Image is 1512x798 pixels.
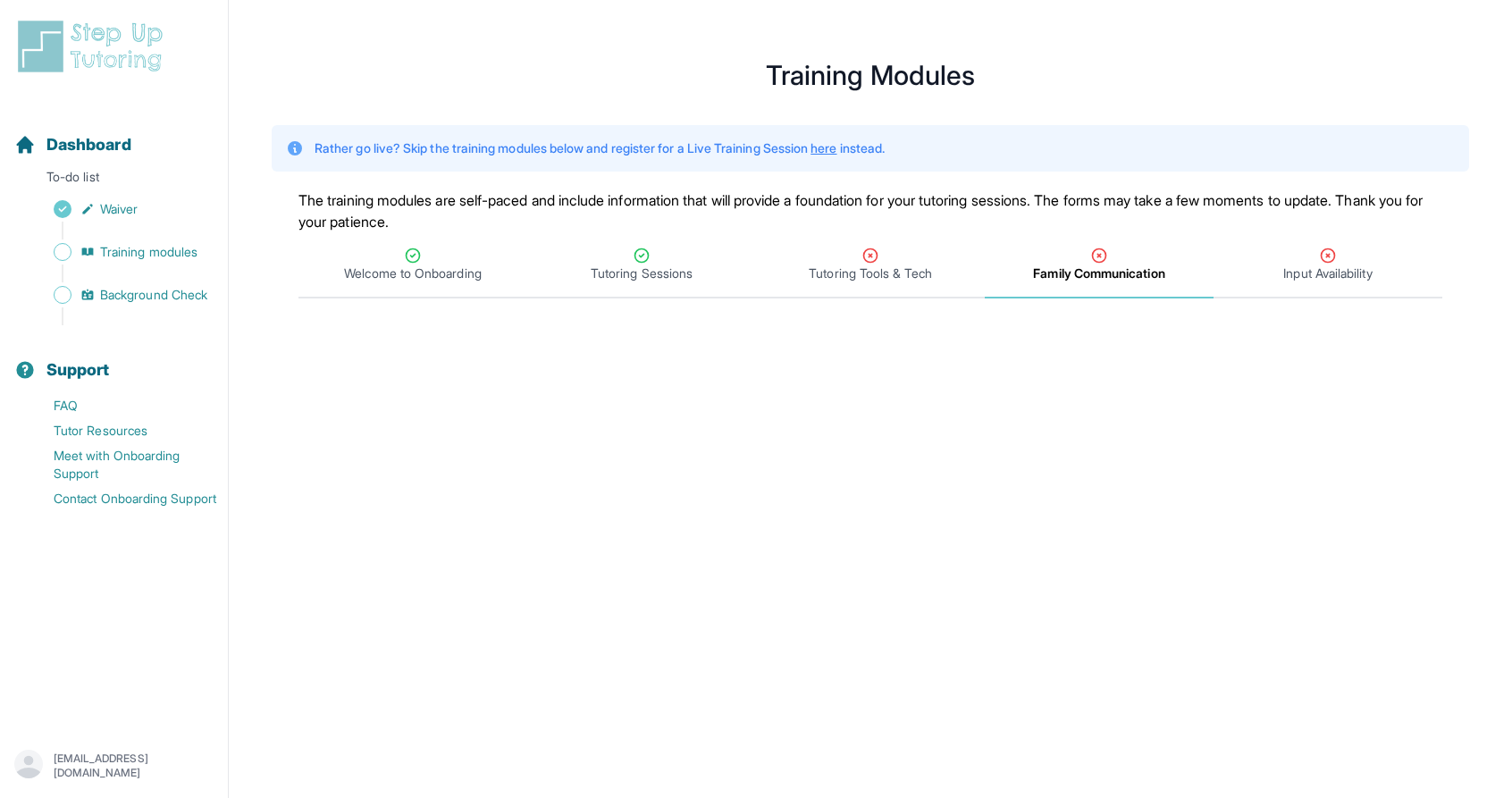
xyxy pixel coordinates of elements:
a: Contact Onboarding Support [14,486,228,511]
a: Tutor Resources [14,418,228,443]
img: logo [14,18,173,75]
a: Background Check [14,282,228,307]
span: Tutoring Sessions [591,265,693,282]
a: Training modules [14,239,228,265]
button: Dashboard [7,104,221,164]
a: FAQ [14,393,228,418]
span: Background Check [100,286,207,304]
p: To-do list [7,168,221,193]
a: Meet with Onboarding Support [14,443,228,486]
nav: Tabs [298,232,1442,298]
a: Dashboard [14,132,131,157]
button: [EMAIL_ADDRESS][DOMAIN_NAME] [14,750,214,782]
p: Rather go live? Skip the training modules below and register for a Live Training Session instead. [315,139,885,157]
h1: Training Modules [272,64,1469,86]
p: [EMAIL_ADDRESS][DOMAIN_NAME] [54,752,214,780]
p: The training modules are self-paced and include information that will provide a foundation for yo... [298,189,1442,232]
span: Input Availability [1283,265,1372,282]
span: Family Communication [1033,265,1164,282]
a: Waiver [14,197,228,222]
button: Support [7,329,221,390]
a: here [811,140,836,155]
span: Tutoring Tools & Tech [809,265,931,282]
span: Dashboard [46,132,131,157]
span: Waiver [100,200,138,218]
span: Training modules [100,243,197,261]
span: Welcome to Onboarding [344,265,481,282]
span: Support [46,357,110,382]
